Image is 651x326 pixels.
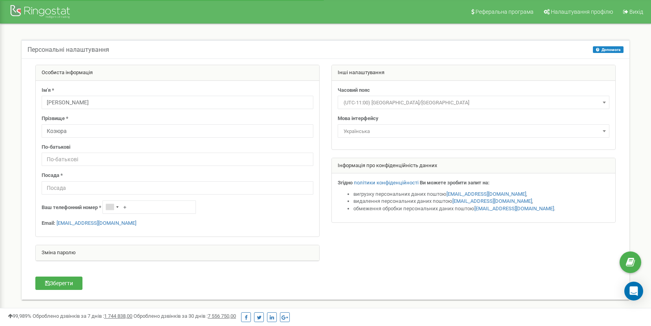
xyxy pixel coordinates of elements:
[340,126,607,137] span: Українська
[36,65,319,81] div: Особиста інформація
[420,180,490,186] strong: Ви можете зробити запит на:
[42,153,313,166] input: По-батькові
[446,191,526,197] a: [EMAIL_ADDRESS][DOMAIN_NAME]
[42,96,313,109] input: Ім'я
[35,277,82,290] button: Зберегти
[27,46,109,53] h5: Персональні налаштування
[42,172,63,179] label: Посада *
[338,96,609,109] span: (UTC-11:00) Pacific/Midway
[624,282,643,301] div: Open Intercom Messenger
[42,87,54,94] label: Ім'я *
[475,9,534,15] span: Реферальна програма
[42,144,70,151] label: По-батькові
[133,313,236,319] span: Оброблено дзвінків за 30 днів :
[102,200,196,214] input: +1-800-555-55-55
[338,124,609,138] span: Українська
[104,313,132,319] u: 1 744 838,00
[629,9,643,15] span: Вихід
[474,206,554,211] a: [EMAIL_ADDRESS][DOMAIN_NAME]
[42,181,313,195] input: Посада
[42,124,313,138] input: Прізвище
[42,204,101,211] label: Ваш телефонний номер *
[103,201,121,213] div: Telephone country code
[551,9,613,15] span: Налаштування профілю
[338,87,370,94] label: Часовий пояс
[354,180,419,186] a: політики конфіденційності
[593,46,624,53] button: Допомога
[338,115,379,122] label: Мова інтерфейсу
[33,313,132,319] span: Оброблено дзвінків за 7 днів :
[332,65,615,81] div: Інші налаштування
[8,313,31,319] span: 99,989%
[208,313,236,319] u: 7 556 750,00
[57,220,136,226] a: [EMAIL_ADDRESS][DOMAIN_NAME]
[332,158,615,174] div: Інформація про конфіденційність данних
[340,97,607,108] span: (UTC-11:00) Pacific/Midway
[42,115,68,122] label: Прізвище *
[353,205,609,213] li: обмеження обробки персональних даних поштою .
[36,245,319,261] div: Зміна паролю
[42,220,55,226] strong: Email:
[353,198,609,205] li: видалення персональних даних поштою ,
[338,180,353,186] strong: Згідно
[353,191,609,198] li: вигрузку персональних даних поштою ,
[452,198,532,204] a: [EMAIL_ADDRESS][DOMAIN_NAME]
